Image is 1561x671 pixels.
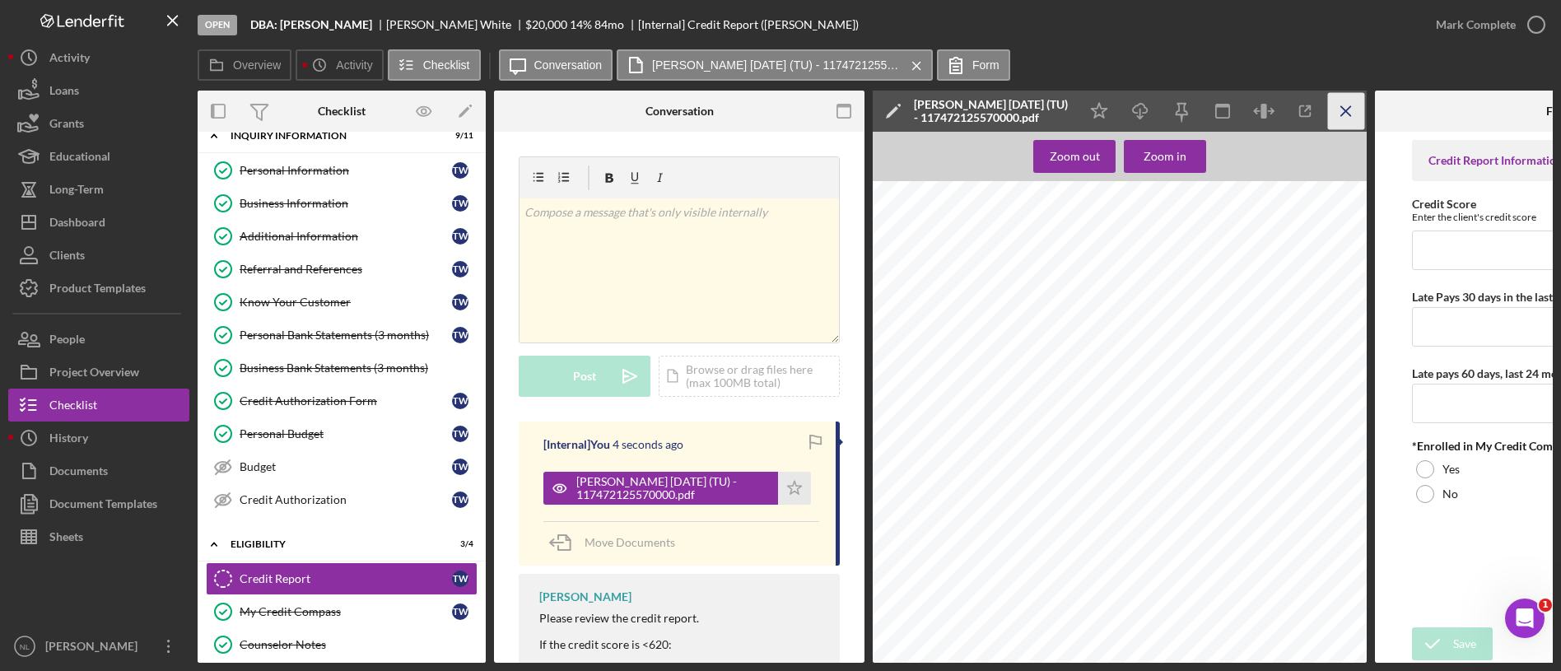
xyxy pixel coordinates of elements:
span: 0 [1259,315,1262,322]
b: DBA: [PERSON_NAME] [250,18,372,31]
span: $0 [1108,315,1116,322]
span: 0 [1312,408,1316,414]
span: 6 [1193,332,1196,338]
span: 0 [1226,299,1229,305]
a: Clients [8,239,189,272]
span: 0 [1335,424,1338,431]
span: SSN# [1074,493,1092,500]
button: [PERSON_NAME] [DATE] (TU) - 117472125570000.pdf [617,49,933,81]
span: Move Documents [585,535,675,549]
span: 60 [1311,291,1318,297]
div: Budget [240,460,452,473]
span: Score [1140,496,1158,503]
a: Sheets [8,520,189,553]
span: Total [1163,440,1178,447]
div: Business Information [240,197,452,210]
button: Loans [8,74,189,107]
span: [DATE] [1273,202,1293,208]
span: 0 [1259,299,1262,305]
button: Product Templates [8,272,189,305]
span: 30 [1286,291,1293,297]
span: $500 [1027,377,1041,384]
div: My Credit Compass [240,605,452,618]
div: Educational [49,140,110,177]
span: Past Due [1088,291,1116,297]
a: Activity [8,41,189,74]
span: $0 [1067,299,1074,305]
span: Accounts in Dispute: 0 [903,344,975,351]
span: XXX-XX-2834 [1225,202,1266,208]
button: Educational [8,140,189,173]
span: 0 [1226,315,1229,322]
span: Name [903,184,921,191]
span: Closed [1217,291,1239,297]
span: Last 2 yrs [1035,422,1064,428]
label: Yes [1442,463,1460,476]
span: Elim Same Day [911,405,956,412]
span: REPOSITORY FILES [1085,478,1164,487]
span: Adjusted Total [911,413,952,420]
span: 0 [1288,432,1291,439]
a: People [8,323,189,356]
div: History [49,422,88,459]
span: N/A [1084,413,1095,420]
div: T W [452,261,468,277]
span: $0 [1170,299,1177,305]
text: NL [20,642,30,651]
a: Business InformationTW [206,187,478,220]
span: APP1 [1315,202,1331,208]
span: [STREET_ADDRESS] [1019,202,1084,208]
span: 0 [1288,408,1291,414]
button: Checklist [388,49,481,81]
div: Clients [49,239,85,276]
span: INSTANT MERGE CREDIT SUMMARY [1054,270,1199,278]
span: 0 [1288,324,1291,330]
label: [PERSON_NAME] [DATE] (TU) - 117472125570000.pdf [652,58,899,72]
div: Business Bank Statements (3 months) [240,361,477,375]
label: Credit Score [1412,197,1476,211]
a: Credit AuthorizationTW [206,483,478,516]
span: SSN [1224,184,1237,191]
span: 0 [1312,315,1316,322]
div: Document Templates [49,487,157,524]
label: Conversation [534,58,603,72]
span: 0 [1288,424,1291,431]
iframe: Intercom live chat [1505,599,1545,638]
span: 0 [1259,332,1262,338]
span: Data [1256,489,1270,496]
span: Disclaimer: Only Applicant(s) information included in the Summary. [903,457,1097,464]
span: FICO® Classic [1140,490,1186,496]
div: [PERSON_NAME] [DATE] (TU) - 117472125570000.pdf [914,98,1070,124]
button: Dashboard [8,206,189,239]
div: Activity [49,41,90,78]
span: 0 [1000,405,1003,412]
span: Accounts affected by Natural/Declared Disaster: 0 [1167,356,1323,363]
a: Additional InformationTW [206,220,478,253]
span: 0 [1312,307,1316,314]
span: 0 [1259,324,1262,330]
span: 90+ [1331,291,1343,297]
span: Last Dlq [1239,397,1265,403]
span: 100.0% [990,377,1012,384]
div: 9 / 11 [444,131,473,141]
span: Revolving [911,377,940,384]
label: Activity [336,58,372,72]
span: 6 [1000,307,1003,314]
label: Checklist [423,58,470,72]
span: INQUIRIES [903,389,937,395]
span: Generated [1206,497,1239,504]
span: $20,000 [525,17,567,31]
span: Applicant [1315,184,1344,191]
button: Project Overview [8,356,189,389]
span: Installment [1163,416,1195,422]
span: 0 [1312,299,1316,305]
span: APPLICANT INFORMATION [1073,174,1180,182]
span: 0 [1193,324,1196,330]
div: Personal Bank Statements (3 months) [240,329,452,342]
span: 0 [1335,408,1338,414]
span: 0 [1226,324,1229,330]
span: TransUnion (TUC). CoreLogic Credco has assembled this information so that it accurately reflects ... [903,234,1343,240]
